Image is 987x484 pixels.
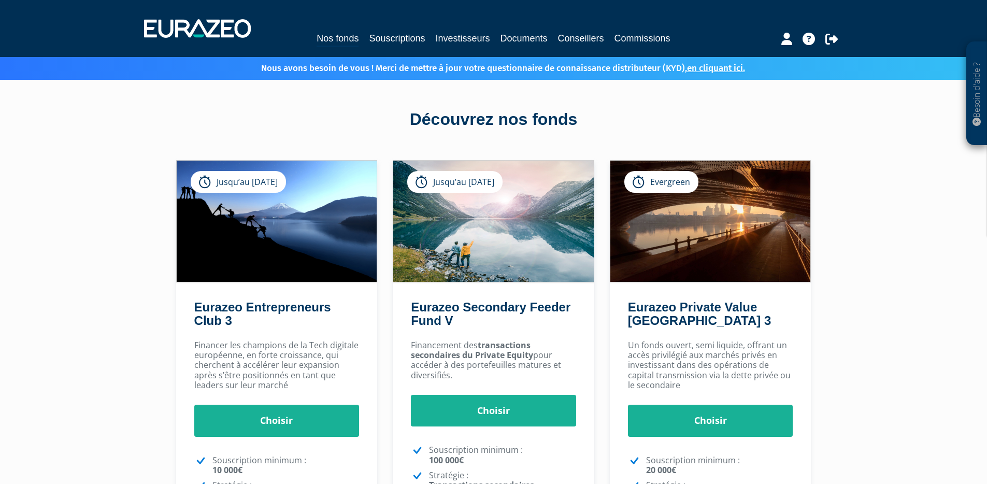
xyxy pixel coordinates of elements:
[628,300,771,328] a: Eurazeo Private Value [GEOGRAPHIC_DATA] 3
[191,171,286,193] div: Jusqu’au [DATE]
[411,340,576,380] p: Financement des pour accéder à des portefeuilles matures et diversifiés.
[212,455,360,475] p: Souscription minimum :
[194,405,360,437] a: Choisir
[610,161,811,282] img: Eurazeo Private Value Europe 3
[624,171,698,193] div: Evergreen
[646,464,676,476] strong: 20 000€
[971,47,983,140] p: Besoin d'aide ?
[429,454,464,466] strong: 100 000€
[317,31,359,47] a: Nos fonds
[411,395,576,427] a: Choisir
[411,300,570,328] a: Eurazeo Secondary Feeder Fund V
[614,31,670,46] a: Commissions
[212,464,242,476] strong: 10 000€
[231,60,745,75] p: Nous avons besoin de vous ! Merci de mettre à jour votre questionnaire de connaissance distribute...
[177,161,377,282] img: Eurazeo Entrepreneurs Club 3
[646,455,793,475] p: Souscription minimum :
[144,19,251,38] img: 1732889491-logotype_eurazeo_blanc_rvb.png
[628,340,793,390] p: Un fonds ouvert, semi liquide, offrant un accès privilégié aux marchés privés en investissant dan...
[194,340,360,390] p: Financer les champions de la Tech digitale européenne, en forte croissance, qui cherchent à accél...
[194,300,331,328] a: Eurazeo Entrepreneurs Club 3
[407,171,503,193] div: Jusqu’au [DATE]
[500,31,548,46] a: Documents
[435,31,490,46] a: Investisseurs
[198,108,789,132] div: Découvrez nos fonds
[628,405,793,437] a: Choisir
[558,31,604,46] a: Conseillers
[369,31,425,46] a: Souscriptions
[411,339,533,361] strong: transactions secondaires du Private Equity
[429,445,576,465] p: Souscription minimum :
[393,161,594,282] img: Eurazeo Secondary Feeder Fund V
[687,63,745,74] a: en cliquant ici.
